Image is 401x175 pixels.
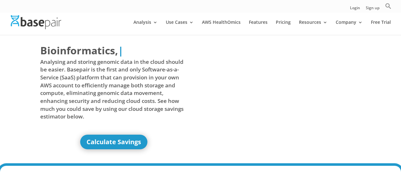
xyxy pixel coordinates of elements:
a: Company [336,20,363,35]
a: Use Cases [166,20,194,35]
span: Bioinformatics, [40,43,118,58]
a: Sign up [366,6,379,13]
a: Free Trial [371,20,391,35]
a: AWS HealthOmics [202,20,241,35]
a: Features [249,20,268,35]
a: Resources [299,20,327,35]
img: Basepair [11,15,61,29]
span: Analysing and storing genomic data in the cloud should be easier. Basepair is the first and only ... [40,58,188,121]
a: Login [350,6,360,13]
svg: Search [385,3,391,9]
a: Pricing [276,20,291,35]
a: Calculate Savings [80,135,147,149]
iframe: Basepair - NGS Analysis Simplified [205,43,352,126]
a: Analysis [133,20,158,35]
a: Search Icon Link [385,3,391,13]
span: | [118,44,124,57]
